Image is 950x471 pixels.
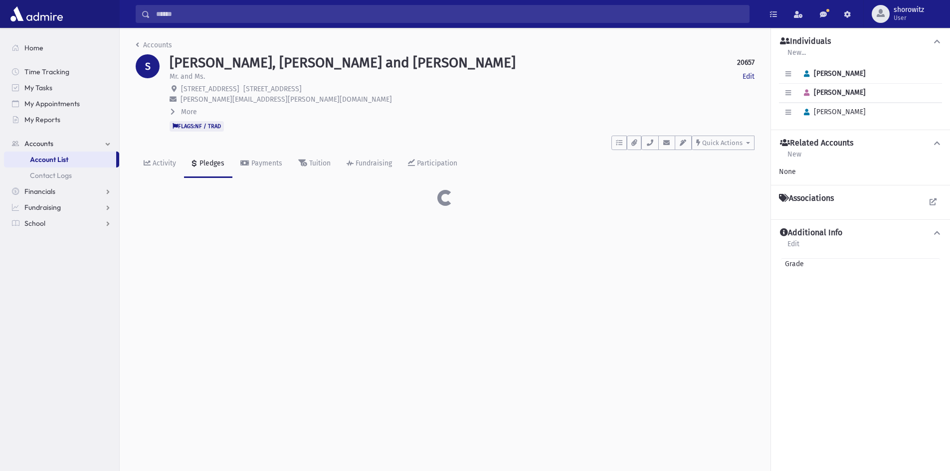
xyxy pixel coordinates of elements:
span: [STREET_ADDRESS] [181,85,239,93]
a: Contact Logs [4,167,119,183]
a: My Appointments [4,96,119,112]
h4: Additional Info [780,228,842,238]
a: My Reports [4,112,119,128]
span: Home [24,43,43,52]
button: Additional Info [779,228,942,238]
span: School [24,219,45,228]
a: Home [4,40,119,56]
a: Pledges [184,150,232,178]
a: Payments [232,150,290,178]
div: Payments [249,159,282,167]
img: AdmirePro [8,4,65,24]
button: More [170,107,198,117]
span: My Reports [24,115,60,124]
strong: 20657 [737,57,755,68]
span: Fundraising [24,203,61,212]
span: Quick Actions [702,139,743,147]
a: Fundraising [4,199,119,215]
div: S [136,54,160,78]
button: Related Accounts [779,138,942,149]
a: Financials [4,183,119,199]
span: My Appointments [24,99,80,108]
a: Time Tracking [4,64,119,80]
h1: [PERSON_NAME], [PERSON_NAME] and [PERSON_NAME] [170,54,516,71]
span: [PERSON_NAME] [799,108,866,116]
a: Fundraising [339,150,400,178]
div: None [779,166,942,177]
a: Edit [743,71,755,82]
div: Activity [151,159,176,167]
span: [STREET_ADDRESS] [243,85,302,93]
span: FLAGS:NF / TRAD [170,121,224,131]
a: Activity [136,150,184,178]
div: Participation [415,159,457,167]
a: New [787,149,802,166]
span: [PERSON_NAME] [799,69,866,78]
input: Search [150,5,749,23]
span: My Tasks [24,83,52,92]
span: Grade [781,259,804,269]
div: Fundraising [354,159,392,167]
span: More [181,108,197,116]
a: New... [787,47,806,65]
button: Individuals [779,36,942,47]
span: Time Tracking [24,67,69,76]
a: Accounts [4,136,119,152]
span: [PERSON_NAME][EMAIL_ADDRESS][PERSON_NAME][DOMAIN_NAME] [181,95,392,104]
span: User [894,14,924,22]
a: School [4,215,119,231]
h4: Individuals [780,36,831,47]
span: Contact Logs [30,171,72,180]
span: Account List [30,155,68,164]
nav: breadcrumb [136,40,172,54]
a: Account List [4,152,116,167]
span: Financials [24,187,55,196]
div: Tuition [307,159,331,167]
h4: Related Accounts [780,138,853,149]
button: Quick Actions [692,136,755,150]
a: Tuition [290,150,339,178]
a: Edit [787,238,800,256]
span: shorowitz [894,6,924,14]
h4: Associations [779,193,834,203]
span: Accounts [24,139,53,148]
a: My Tasks [4,80,119,96]
span: [PERSON_NAME] [799,88,866,97]
div: Pledges [197,159,224,167]
a: Accounts [136,41,172,49]
a: Participation [400,150,465,178]
p: Mr. and Ms. [170,71,205,82]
